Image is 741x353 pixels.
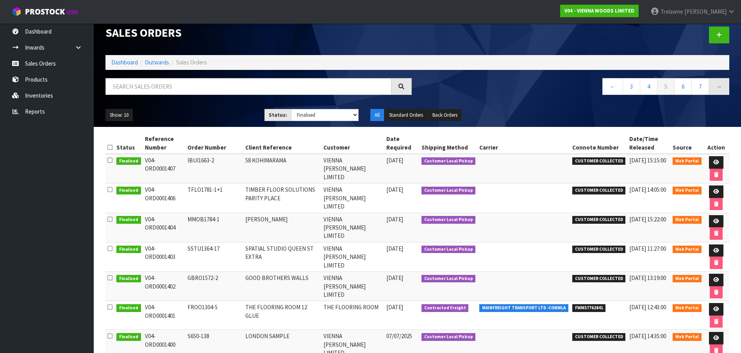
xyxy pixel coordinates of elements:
[704,133,729,154] th: Action
[629,157,666,164] span: [DATE] 15:15:00
[671,133,704,154] th: Source
[243,154,321,184] td: 58 KOHIMARAMA
[243,272,321,301] td: GOOD BROTHERS WALLS
[623,78,640,95] a: 3
[384,133,420,154] th: Date Required
[572,304,606,312] span: FWM57762841
[684,8,727,15] span: [PERSON_NAME]
[143,301,186,330] td: V04-ORD0001401
[143,184,186,213] td: V04-ORD0001406
[674,78,692,95] a: 6
[186,242,243,271] td: SSTU1364-17
[386,245,403,252] span: [DATE]
[143,242,186,271] td: V04-ORD0001403
[243,184,321,213] td: TIMBER FLOOR SOLUTIONS PARITY PLACE
[421,216,476,224] span: Customer Local Pickup
[629,216,666,223] span: [DATE] 15:22:00
[629,186,666,193] span: [DATE] 14:05:00
[421,275,476,283] span: Customer Local Pickup
[186,301,243,330] td: FROO1304-5
[673,304,702,312] span: Web Portal
[421,187,476,194] span: Customer Local Pickup
[321,133,384,154] th: Customer
[572,333,626,341] span: CUSTOMER COLLECTED
[321,272,384,301] td: VIENNA [PERSON_NAME] LIMITED
[386,332,412,340] span: 07/07/2025
[423,78,730,97] nav: Page navigation
[673,157,702,165] span: Web Portal
[572,187,626,194] span: CUSTOMER COLLECTED
[386,303,403,311] span: [DATE]
[186,213,243,242] td: MMOB1784-1
[145,59,169,66] a: Outwards
[25,7,65,17] span: ProStock
[421,246,476,253] span: Customer Local Pickup
[420,133,478,154] th: Shipping Method
[243,242,321,271] td: SPATIAL STUDIO QUEEN ST EXTRA
[629,303,666,311] span: [DATE] 12:43:00
[477,133,570,154] th: Carrier
[661,8,683,15] span: Trelawne
[570,133,628,154] th: Connote Number
[243,301,321,330] td: THE FLOORING ROOM 12 GLUE
[116,187,141,194] span: Finalised
[673,187,702,194] span: Web Portal
[116,304,141,312] span: Finalised
[673,246,702,253] span: Web Portal
[243,133,321,154] th: Client Reference
[243,213,321,242] td: [PERSON_NAME]
[186,133,243,154] th: Order Number
[640,78,657,95] a: 4
[105,78,391,95] input: Search sales orders
[370,109,384,121] button: All
[479,304,568,312] span: MAINFREIGHT TRANSPORT LTD -CONWLA
[143,213,186,242] td: V04-ORD0001404
[629,245,666,252] span: [DATE] 11:27:00
[321,301,384,330] td: THE FLOORING ROOM
[386,216,403,223] span: [DATE]
[116,333,141,341] span: Finalised
[673,216,702,224] span: Web Portal
[116,246,141,253] span: Finalised
[428,109,462,121] button: Back Orders
[691,78,709,95] a: 7
[116,157,141,165] span: Finalised
[143,272,186,301] td: V04-ORD0001402
[321,213,384,242] td: VIENNA [PERSON_NAME] LIMITED
[116,216,141,224] span: Finalised
[269,112,287,118] strong: Status:
[627,133,671,154] th: Date/Time Released
[629,332,666,340] span: [DATE] 14:35:00
[572,246,626,253] span: CUSTOMER COLLECTED
[421,157,476,165] span: Customer Local Pickup
[421,333,476,341] span: Customer Local Pickup
[421,304,469,312] span: Contracted Freight
[385,109,427,121] button: Standard Orders
[657,78,675,95] a: 5
[186,184,243,213] td: TFLO1781-1+1
[673,275,702,283] span: Web Portal
[111,59,138,66] a: Dashboard
[12,7,21,16] img: cube-alt.png
[321,154,384,184] td: VIENNA [PERSON_NAME] LIMITED
[66,9,79,16] small: WMS
[321,242,384,271] td: VIENNA [PERSON_NAME] LIMITED
[572,157,626,165] span: CUSTOMER COLLECTED
[143,154,186,184] td: V04-ORD0001407
[116,275,141,283] span: Finalised
[629,274,666,282] span: [DATE] 13:19:00
[564,7,634,14] strong: V04 - VIENNA WOODS LIMITED
[386,186,403,193] span: [DATE]
[186,272,243,301] td: GBRO1572-2
[105,27,412,39] h1: Sales Orders
[386,157,403,164] span: [DATE]
[572,275,626,283] span: CUSTOMER COLLECTED
[186,154,243,184] td: IBUI1663-2
[673,333,702,341] span: Web Portal
[105,109,133,121] button: Show: 10
[114,133,143,154] th: Status
[386,274,403,282] span: [DATE]
[143,133,186,154] th: Reference Number
[602,78,623,95] a: ←
[572,216,626,224] span: CUSTOMER COLLECTED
